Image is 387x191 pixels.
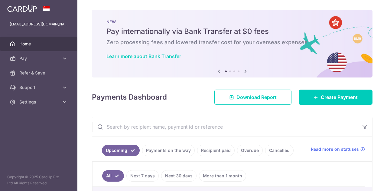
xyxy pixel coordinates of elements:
[321,94,358,101] span: Create Payment
[92,92,167,103] h4: Payments Dashboard
[7,5,37,12] img: CardUp
[161,170,197,182] a: Next 30 days
[10,21,68,27] p: [EMAIL_ADDRESS][DOMAIN_NAME]
[106,19,358,24] p: NEW
[236,94,277,101] span: Download Report
[197,145,235,156] a: Recipient paid
[102,170,124,182] a: All
[142,145,195,156] a: Payments on the way
[19,55,59,61] span: Pay
[106,39,358,46] h6: Zero processing fees and lowered transfer cost for your overseas expenses
[265,145,294,156] a: Cancelled
[19,84,59,91] span: Support
[19,99,59,105] span: Settings
[92,117,358,137] input: Search by recipient name, payment id or reference
[311,146,359,152] span: Read more on statuses
[237,145,263,156] a: Overdue
[106,27,358,36] h5: Pay internationally via Bank Transfer at $0 fees
[126,170,159,182] a: Next 7 days
[311,146,365,152] a: Read more on statuses
[19,70,59,76] span: Refer & Save
[106,53,181,59] a: Learn more about Bank Transfer
[199,170,246,182] a: More than 1 month
[102,145,140,156] a: Upcoming
[299,90,372,105] a: Create Payment
[214,90,291,105] a: Download Report
[92,10,372,77] img: Bank transfer banner
[19,41,59,47] span: Home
